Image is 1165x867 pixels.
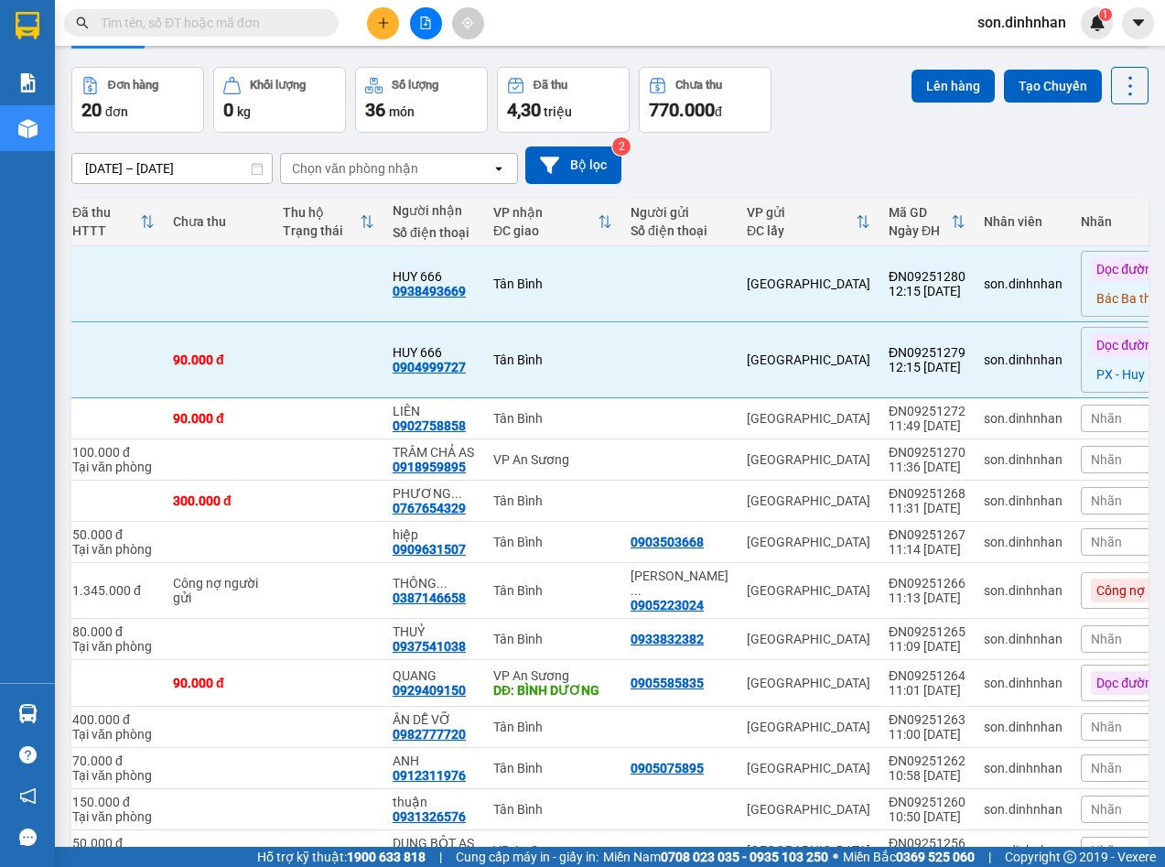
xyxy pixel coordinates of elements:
[715,104,722,119] span: đ
[393,203,475,218] div: Người nhận
[747,720,870,734] div: [GEOGRAPHIC_DATA]
[631,632,704,646] div: 0933832382
[1091,802,1122,817] span: Nhãn
[984,535,1063,549] div: son.dinhnhan
[101,13,317,33] input: Tìm tên, số ĐT hoặc mã đơn
[19,787,37,805] span: notification
[71,67,204,133] button: Đơn hàng20đơn
[896,850,975,864] strong: 0369 525 060
[493,583,612,598] div: Tân Bình
[1130,15,1147,31] span: caret-down
[105,104,128,119] span: đơn
[393,712,475,727] div: ÂN DỄ VỠ
[393,460,466,474] div: 0918959895
[63,198,164,246] th: Toggle SortBy
[984,632,1063,646] div: son.dinhnhan
[984,843,1063,858] div: son.dinhnhan
[237,104,251,119] span: kg
[72,223,140,238] div: HTTT
[984,276,1063,291] div: son.dinhnhan
[18,119,38,138] img: warehouse-icon
[491,161,506,176] svg: open
[292,159,418,178] div: Chọn văn phòng nhận
[72,542,155,557] div: Tại văn phòng
[393,404,475,418] div: LIÊN
[72,753,155,768] div: 70.000 đ
[1096,582,1145,599] span: Công nợ
[392,79,438,92] div: Số lượng
[493,411,612,426] div: Tân Bình
[747,411,870,426] div: [GEOGRAPHIC_DATA]
[493,223,598,238] div: ĐC giao
[889,460,965,474] div: 11:36 [DATE]
[347,850,426,864] strong: 1900 633 818
[984,493,1063,508] div: son.dinhnhan
[493,843,612,858] div: VP An Sương
[1089,15,1106,31] img: icon-new-feature
[18,704,38,723] img: warehouse-icon
[76,16,89,29] span: search
[410,7,442,39] button: file-add
[461,16,474,29] span: aim
[283,223,360,238] div: Trạng thái
[393,527,475,542] div: hiệp
[81,99,102,121] span: 20
[367,7,399,39] button: plus
[889,683,965,698] div: 11:01 [DATE]
[889,836,965,851] div: ĐN09251256
[984,583,1063,598] div: son.dinhnhan
[747,352,870,367] div: [GEOGRAPHIC_DATA]
[72,583,155,598] div: 1.345.000 đ
[493,205,598,220] div: VP nhận
[747,583,870,598] div: [GEOGRAPHIC_DATA]
[631,598,704,612] div: 0905223024
[738,198,879,246] th: Toggle SortBy
[639,67,771,133] button: Chưa thu770.000đ
[631,223,728,238] div: Số điện thoại
[1096,366,1145,383] span: PX - Huy
[283,205,360,220] div: Thu hộ
[747,535,870,549] div: [GEOGRAPHIC_DATA]
[72,624,155,639] div: 80.000 đ
[389,104,415,119] span: món
[72,460,155,474] div: Tại văn phòng
[889,591,965,605] div: 11:13 [DATE]
[223,99,233,121] span: 0
[889,404,965,418] div: ĐN09251272
[72,768,155,783] div: Tại văn phòng
[984,720,1063,734] div: son.dinhnhan
[889,542,965,557] div: 11:14 [DATE]
[393,591,466,605] div: 0387146658
[631,761,704,775] div: 0905075895
[889,360,965,374] div: 12:15 [DATE]
[534,79,567,92] div: Đã thu
[631,535,704,549] div: 0903503668
[649,99,715,121] span: 770.000
[72,154,272,183] input: Select a date range.
[365,99,385,121] span: 36
[493,668,612,683] div: VP An Sương
[984,214,1063,229] div: Nhân viên
[1004,70,1102,103] button: Tạo Chuyến
[456,847,599,867] span: Cung cấp máy in - giấy in:
[1091,843,1122,858] span: Nhãn
[603,847,828,867] span: Miền Nam
[889,205,951,220] div: Mã GD
[16,12,39,39] img: logo-vxr
[984,452,1063,467] div: son.dinhnhan
[173,676,264,690] div: 90.000 đ
[631,676,704,690] div: 0905585835
[984,761,1063,775] div: son.dinhnhan
[631,569,728,598] div: HỒNG DIỄM PHƯƠNG NAM
[493,493,612,508] div: Tân Bình
[493,352,612,367] div: Tân Bình
[419,16,432,29] span: file-add
[393,727,466,742] div: 0982777720
[1091,535,1122,549] span: Nhãn
[889,576,965,591] div: ĐN09251266
[274,198,383,246] th: Toggle SortBy
[393,668,475,683] div: QUANG
[889,668,965,683] div: ĐN09251264
[631,583,642,598] span: ...
[393,360,466,374] div: 0904999727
